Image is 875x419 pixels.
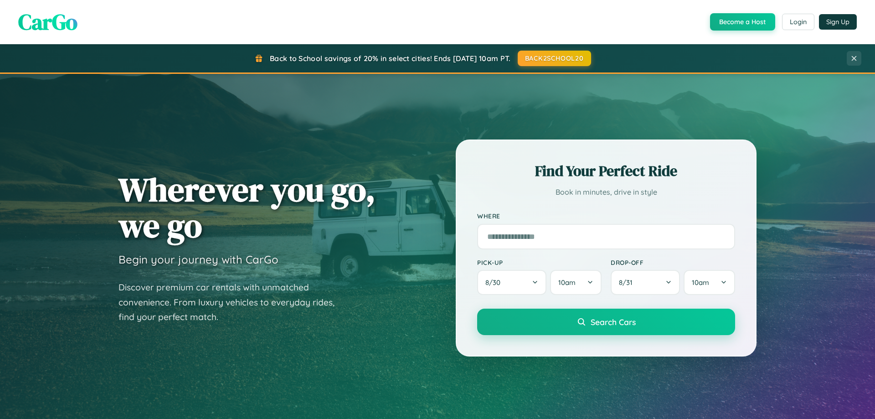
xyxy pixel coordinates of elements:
span: CarGo [18,7,77,37]
span: 10am [558,278,576,287]
span: 8 / 30 [485,278,505,287]
button: Sign Up [819,14,857,30]
label: Drop-off [611,259,735,266]
span: Search Cars [591,317,636,327]
p: Book in minutes, drive in style [477,186,735,199]
h3: Begin your journey with CarGo [118,253,278,266]
button: 8/31 [611,270,680,295]
button: 10am [550,270,602,295]
h2: Find Your Perfect Ride [477,161,735,181]
span: 8 / 31 [619,278,637,287]
p: Discover premium car rentals with unmatched convenience. From luxury vehicles to everyday rides, ... [118,280,346,325]
button: 8/30 [477,270,546,295]
span: 10am [692,278,709,287]
label: Pick-up [477,259,602,266]
button: Search Cars [477,309,735,335]
button: BACK2SCHOOL20 [518,51,591,66]
span: Back to School savings of 20% in select cities! Ends [DATE] 10am PT. [270,54,510,63]
h1: Wherever you go, we go [118,171,376,243]
button: 10am [684,270,735,295]
button: Login [782,14,814,30]
label: Where [477,212,735,220]
button: Become a Host [710,13,775,31]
